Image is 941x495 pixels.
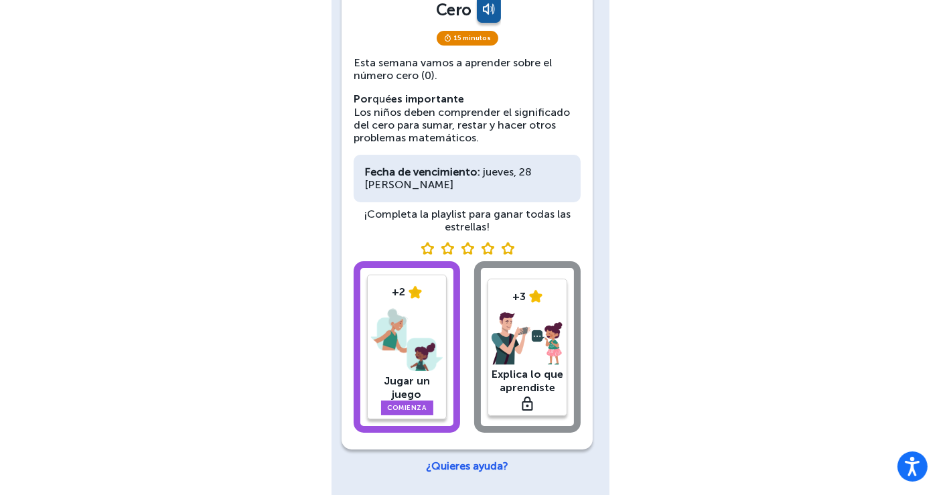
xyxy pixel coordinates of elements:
a: Comienza [381,401,433,415]
img: estrella [409,286,422,299]
img: blank star [501,242,514,255]
div: Jugar un juego [371,374,443,400]
img: blank star [481,242,494,255]
img: blank star [461,242,474,255]
p: Esta semana vamos a aprender sobre el número cero (0). [354,56,581,82]
strong: es importante [391,92,464,105]
font: +2 [392,285,405,298]
font: 15 minutos [454,34,492,42]
img: timer.svg [443,34,452,42]
div: ¡Completa la playlist para ganar todas las estrellas! [354,208,581,233]
img: lock.svg [522,397,533,411]
div: jueves, 28 [PERSON_NAME] [354,155,581,202]
img: blank star [421,242,434,255]
strong: Por [354,92,372,105]
img: blank star [441,242,454,255]
a: ¿Quieres ayuda? [426,459,508,472]
img: play-game.png [371,305,443,375]
div: Fecha de vencimiento: [364,165,480,178]
p: qué Los niños deben comprender el significado del cero para sumar, restar y hacer otros problemas... [354,92,581,144]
